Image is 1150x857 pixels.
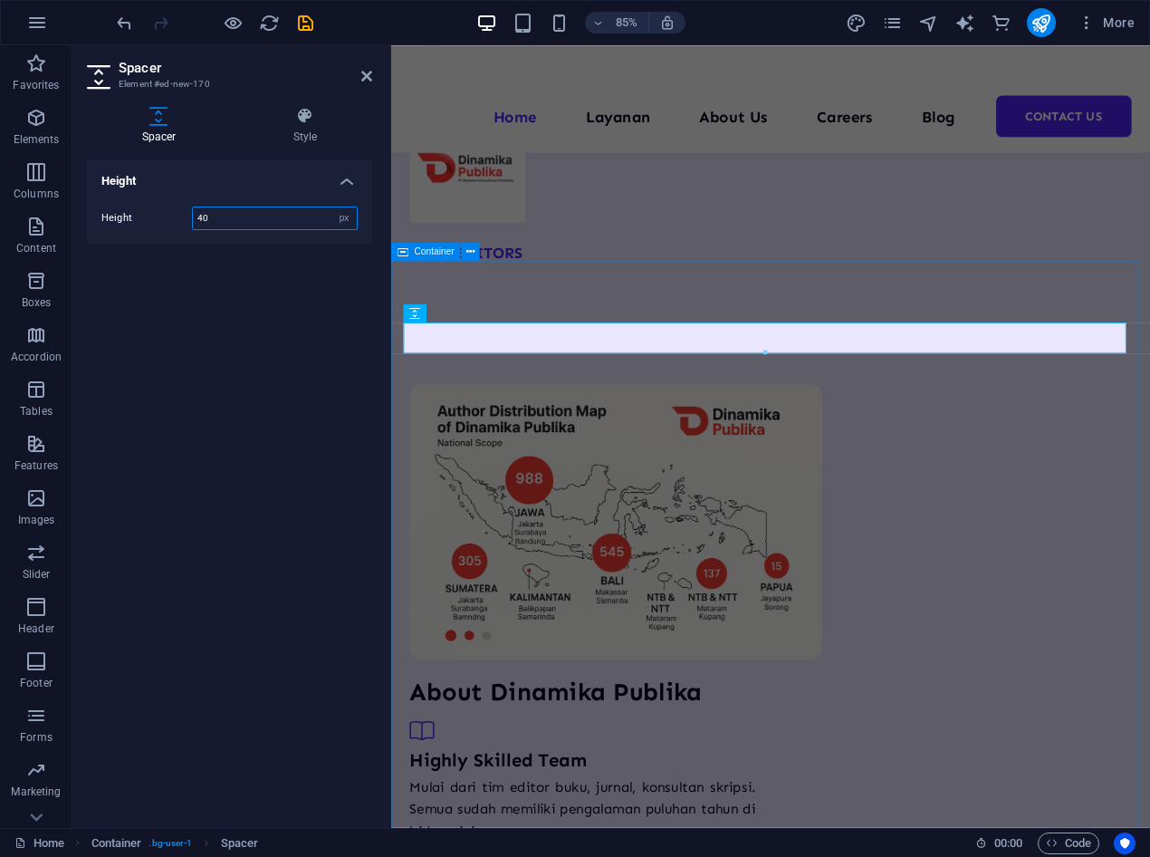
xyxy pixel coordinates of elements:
i: On resize automatically adjust zoom level to fit chosen device. [659,14,676,31]
button: text_generator [954,12,976,34]
h2: Spacer [119,60,372,76]
span: Container [415,247,455,256]
span: Code [1046,833,1091,854]
button: Click here to leave preview mode and continue editing [222,12,244,34]
p: Accordion [11,350,62,364]
a: Click to cancel selection. Double-click to open Pages [14,833,64,854]
span: : [1007,836,1010,850]
span: Click to select. Double-click to edit [91,833,142,854]
p: Features [14,458,58,473]
nav: breadcrumb [91,833,259,854]
button: pages [882,12,904,34]
button: Code [1038,833,1099,854]
span: . bg-user-1 [149,833,192,854]
label: Height [101,213,192,223]
i: Pages (Ctrl+Alt+S) [882,13,903,34]
p: Header [18,621,54,636]
span: More [1078,14,1135,32]
i: AI Writer [954,13,975,34]
h6: 85% [612,12,641,34]
h6: Session time [975,833,1023,854]
span: 00 00 [994,833,1022,854]
p: Forms [20,730,53,745]
button: save [294,12,316,34]
p: Columns [14,187,59,201]
i: Save (Ctrl+S) [295,13,316,34]
button: undo [113,12,135,34]
p: Content [16,241,56,255]
p: Favorites [13,78,59,92]
p: Marketing [11,785,61,799]
button: navigator [918,12,940,34]
i: Publish [1030,13,1051,34]
p: Boxes [22,295,52,310]
p: Footer [20,676,53,690]
button: 85% [585,12,649,34]
button: publish [1027,8,1056,37]
button: More [1070,8,1142,37]
button: design [846,12,867,34]
h4: Height [87,159,372,192]
h4: Style [238,107,372,145]
p: Slider [23,567,51,582]
h3: Element #ed-new-170 [119,76,336,92]
button: reload [258,12,280,34]
i: Design (Ctrl+Alt+Y) [846,13,867,34]
span: Click to select. Double-click to edit [221,833,259,854]
p: Images [18,513,55,527]
i: Undo: Change distance (Ctrl+Z) [114,13,135,34]
p: Tables [20,404,53,419]
i: Navigator [918,13,939,34]
p: Elements [14,132,60,147]
button: commerce [991,12,1012,34]
h4: Spacer [87,107,238,145]
button: Usercentrics [1114,833,1136,854]
i: Reload page [259,13,280,34]
i: Commerce [991,13,1011,34]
